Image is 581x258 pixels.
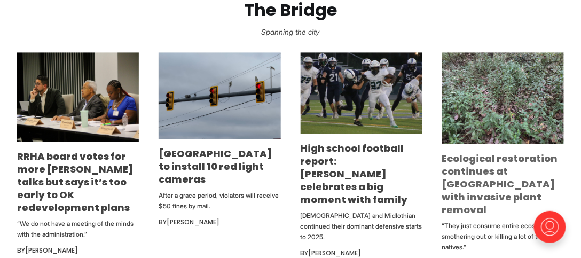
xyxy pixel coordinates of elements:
[17,244,139,257] div: By
[525,206,581,258] iframe: portal-trigger
[25,246,78,255] a: [PERSON_NAME]
[17,150,134,214] a: RRHA board votes for more [PERSON_NAME] talks but says it’s too early to OK redevelopment plans
[301,142,408,206] a: High school football report: [PERSON_NAME] celebrates a big moment with family
[17,1,564,20] h2: The Bridge
[159,190,280,212] p: After a grace period, violators will receive $50 fines by mail.
[17,218,139,240] p: “We do not have a meeting of the minds with the administration.”
[309,248,362,257] a: [PERSON_NAME]
[17,52,139,142] img: RRHA board votes for more Gilpin talks but says it’s too early to OK redevelopment plans
[167,217,219,226] a: [PERSON_NAME]
[442,152,558,216] a: Ecological restoration continues at [GEOGRAPHIC_DATA] with invasive plant removal
[442,52,564,144] img: Ecological restoration continues at Chapel Island with invasive plant removal
[301,210,422,243] p: [DEMOGRAPHIC_DATA] and Midlothian continued their dominant defensive starts to 2025.
[159,216,280,229] div: By
[159,147,272,186] a: [GEOGRAPHIC_DATA] to install 10 red light cameras
[301,52,422,134] img: High school football report: Atlee's Dewey celebrates a big moment with family
[17,25,564,40] p: Spanning the city
[159,52,280,139] img: Richmond to install 10 red light cameras
[442,221,564,253] p: “They just consume entire ecosystems, smothering out or killing a lot of the natives."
